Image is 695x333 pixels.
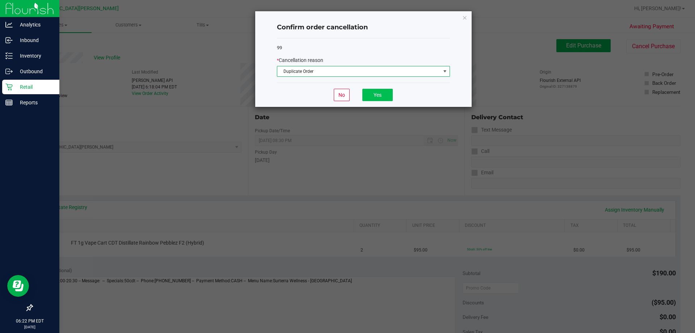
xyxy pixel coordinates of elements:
span: Cancellation reason [279,57,323,63]
button: Close [462,13,467,22]
span: 99 [277,45,282,50]
iframe: Resource center [7,275,29,297]
button: Yes [362,89,393,101]
span: Duplicate Order [277,66,441,76]
h4: Confirm order cancellation [277,23,450,32]
button: No [334,89,350,101]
